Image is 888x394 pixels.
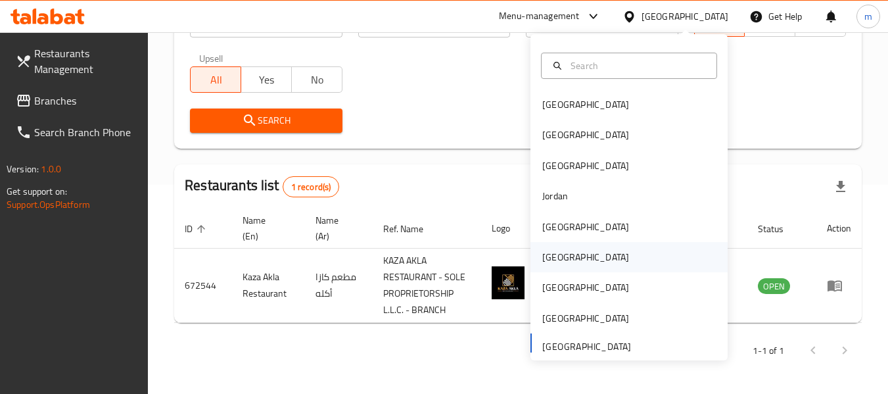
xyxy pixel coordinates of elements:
[816,209,862,249] th: Action
[750,14,790,34] span: TGO
[758,221,801,237] span: Status
[5,37,149,85] a: Restaurants Management
[492,266,525,299] img: Kaza Akla Restaurant
[185,221,210,237] span: ID
[190,66,241,93] button: All
[34,124,138,140] span: Search Branch Phone
[758,278,790,294] div: OPEN
[41,160,61,178] span: 1.0.0
[200,112,331,129] span: Search
[542,159,629,173] div: [GEOGRAPHIC_DATA]
[542,128,629,142] div: [GEOGRAPHIC_DATA]
[196,70,236,89] span: All
[499,9,580,24] div: Menu-management
[542,311,629,326] div: [GEOGRAPHIC_DATA]
[5,85,149,116] a: Branches
[34,45,138,77] span: Restaurants Management
[291,66,342,93] button: No
[481,209,540,249] th: Logo
[864,9,872,24] span: m
[383,221,440,237] span: Ref. Name
[827,278,851,293] div: Menu
[246,70,287,89] span: Yes
[315,212,357,244] span: Name (Ar)
[297,70,337,89] span: No
[199,53,223,62] label: Upsell
[5,116,149,148] a: Search Branch Phone
[542,250,629,264] div: [GEOGRAPHIC_DATA]
[825,171,856,203] div: Export file
[174,249,232,323] td: 672544
[758,279,790,294] span: OPEN
[753,343,784,359] p: 1-1 of 1
[174,209,862,323] table: enhanced table
[283,181,339,193] span: 1 record(s)
[542,280,629,295] div: [GEOGRAPHIC_DATA]
[542,220,629,234] div: [GEOGRAPHIC_DATA]
[542,97,629,112] div: [GEOGRAPHIC_DATA]
[801,14,841,34] span: TMP
[305,249,373,323] td: مطعم كازا أكله
[642,9,728,24] div: [GEOGRAPHIC_DATA]
[7,183,67,200] span: Get support on:
[241,66,292,93] button: Yes
[232,249,305,323] td: Kaza Akla Restaurant
[190,109,342,133] button: Search
[565,59,709,73] input: Search
[542,189,568,203] div: Jordan
[185,176,339,197] h2: Restaurants list
[34,93,138,109] span: Branches
[7,196,90,213] a: Support.OpsPlatform
[7,160,39,178] span: Version:
[243,212,289,244] span: Name (En)
[700,14,740,34] span: All
[373,249,481,323] td: KAZA AKLA RESTAURANT - SOLE PROPRIETORSHIP L.L.C. - BRANCH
